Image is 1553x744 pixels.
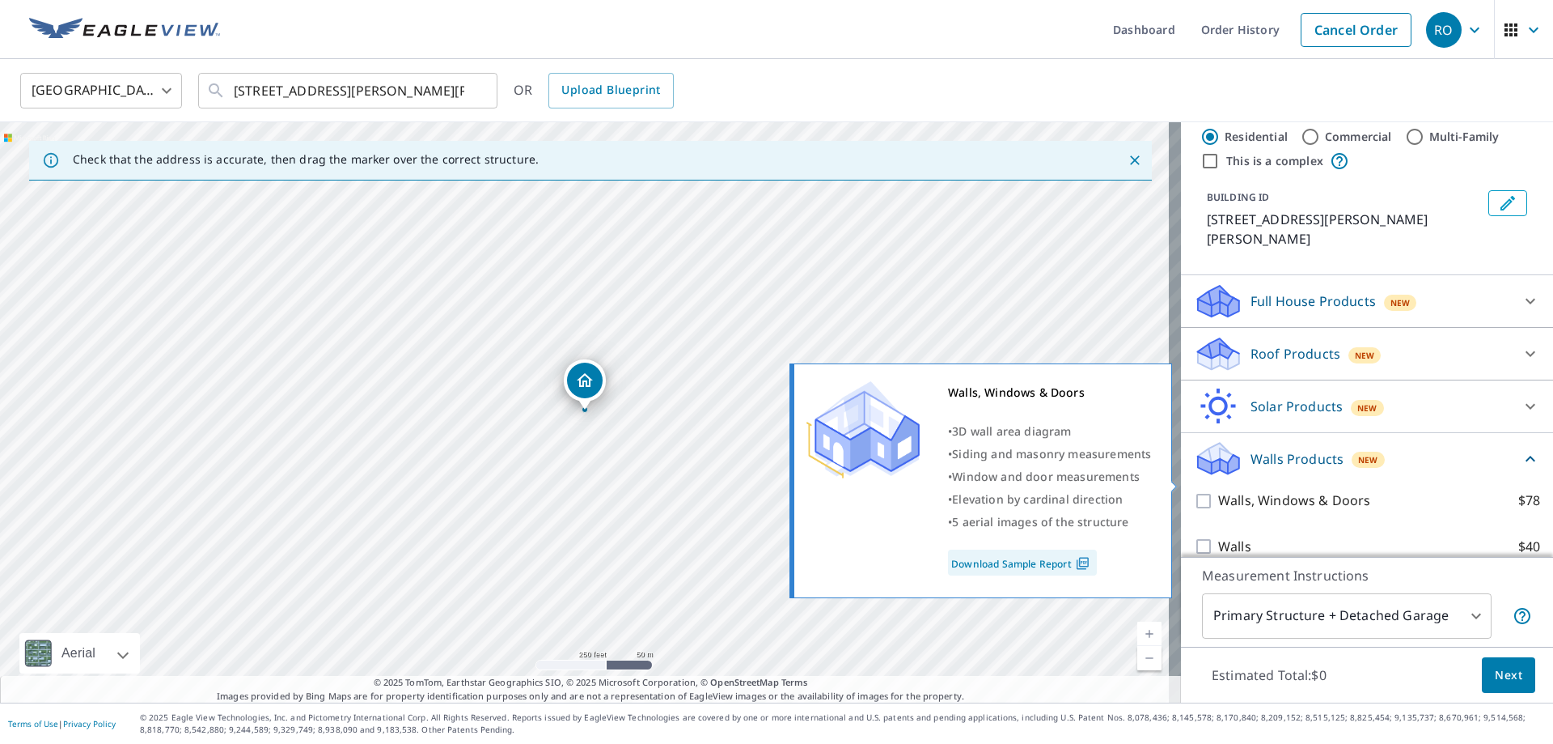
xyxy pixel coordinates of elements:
[1137,622,1162,646] a: Current Level 17, Zoom In
[1358,453,1378,466] span: New
[1250,449,1344,469] p: Walls Products
[1495,665,1522,686] span: Next
[952,446,1151,461] span: Siding and masonry measurements
[710,676,778,688] a: OpenStreetMap
[561,80,660,100] span: Upload Blueprint
[1218,491,1370,511] p: Walls, Windows & Doors
[952,423,1071,439] span: 3D wall area diagram
[234,68,464,113] input: Search by address or latitude-longitude
[374,676,808,690] span: © 2025 TomTom, Earthstar Geographics SIO, © 2025 Microsoft Corporation, ©
[952,469,1140,484] span: Window and door measurements
[1194,440,1540,478] div: Walls ProductsNew
[1325,129,1392,145] label: Commercial
[140,712,1545,736] p: © 2025 Eagle View Technologies, Inc. and Pictometry International Corp. All Rights Reserved. Repo...
[1488,190,1527,216] button: Edit building 1
[548,73,673,108] a: Upload Blueprint
[514,73,674,108] div: OR
[564,359,606,410] div: Dropped pin, building 1, Residential property, 2456 Mayfield Dr Montgomery, IL 60538
[1137,646,1162,670] a: Current Level 17, Zoom Out
[73,152,539,167] p: Check that the address is accurate, then drag the marker over the correct structure.
[1225,129,1288,145] label: Residential
[1207,210,1482,249] p: [STREET_ADDRESS][PERSON_NAME][PERSON_NAME]
[948,381,1151,404] div: Walls, Windows & Doors
[781,676,808,688] a: Terms
[1194,334,1540,373] div: Roof ProductsNew
[1202,593,1492,639] div: Primary Structure + Detached Garage
[1357,402,1377,415] span: New
[1202,566,1532,585] p: Measurement Instructions
[1226,153,1323,169] label: This is a complex
[1207,190,1269,204] p: BUILDING ID
[1250,291,1376,311] p: Full House Products
[63,718,116,729] a: Privacy Policy
[1250,397,1343,416] p: Solar Products
[19,633,140,674] div: Aerial
[1482,657,1535,694] button: Next
[29,18,220,42] img: EV Logo
[1124,150,1145,171] button: Close
[952,514,1128,529] span: 5 aerial images of the structure
[57,633,100,674] div: Aerial
[1518,537,1540,557] p: $40
[1518,491,1540,511] p: $78
[1429,129,1500,145] label: Multi-Family
[948,420,1151,443] div: •
[1513,606,1532,626] span: Your report will include the primary structure and a detached garage if one exists.
[8,719,116,729] p: |
[1250,344,1340,363] p: Roof Products
[1199,657,1339,693] p: Estimated Total: $0
[1194,387,1540,426] div: Solar ProductsNew
[952,491,1123,507] span: Elevation by cardinal direction
[1301,13,1411,47] a: Cancel Order
[948,443,1151,466] div: •
[948,511,1151,534] div: •
[1072,556,1094,571] img: Pdf Icon
[948,466,1151,488] div: •
[8,718,58,729] a: Terms of Use
[948,550,1097,576] a: Download Sample Report
[20,68,182,113] div: [GEOGRAPHIC_DATA]
[1194,282,1540,321] div: Full House ProductsNew
[1218,537,1251,557] p: Walls
[1390,296,1411,309] span: New
[1355,349,1375,362] span: New
[948,488,1151,511] div: •
[806,381,920,478] img: Premium
[1426,12,1462,48] div: RO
